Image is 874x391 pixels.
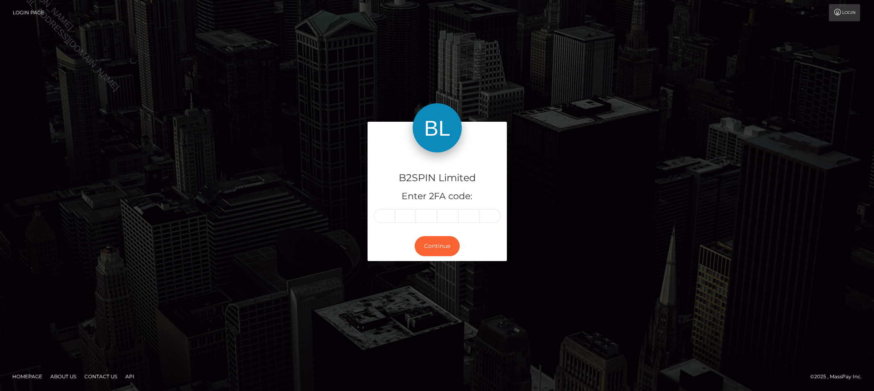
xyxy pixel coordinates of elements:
[13,4,44,21] a: Login Page
[415,236,460,256] button: Continue
[374,171,501,185] h4: B2SPIN Limited
[9,370,45,383] a: Homepage
[810,372,868,381] div: © 2025 , MassPay Inc.
[829,4,860,21] a: Login
[374,190,501,203] h5: Enter 2FA code:
[122,370,138,383] a: API
[47,370,79,383] a: About Us
[413,103,462,152] img: B2SPIN Limited
[81,370,120,383] a: Contact Us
